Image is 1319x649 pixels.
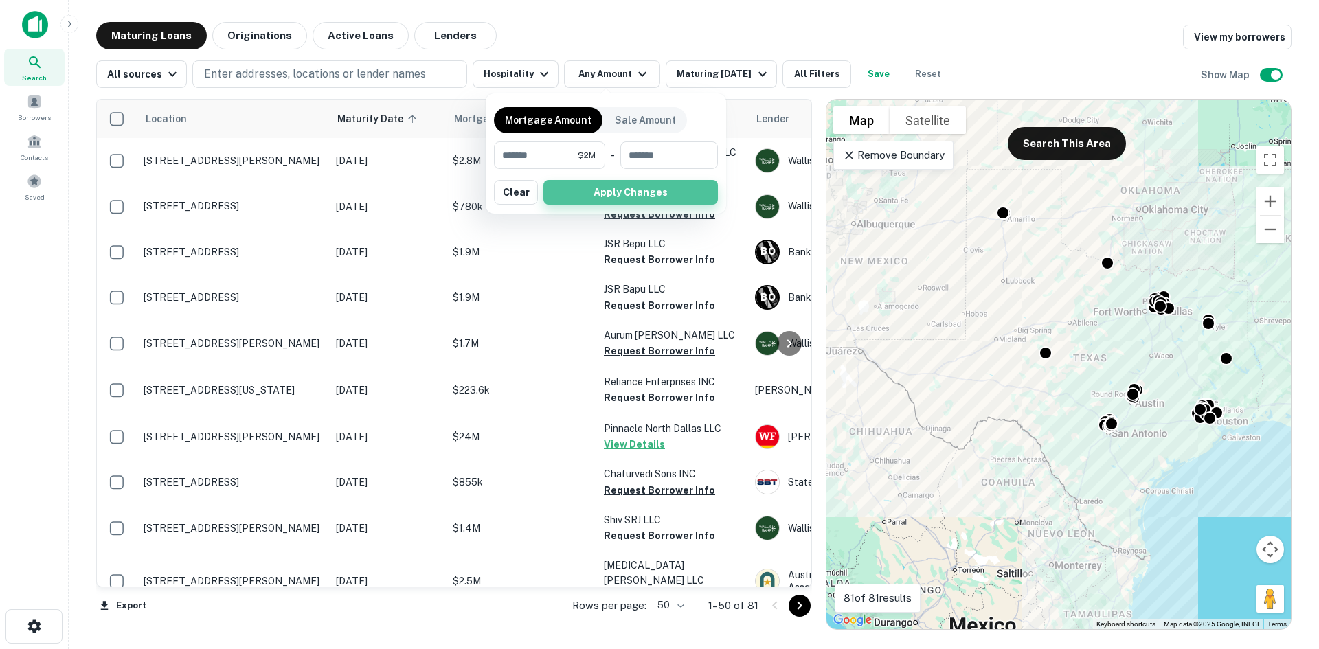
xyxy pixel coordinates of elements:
p: Sale Amount [615,113,676,128]
iframe: Chat Widget [1250,539,1319,605]
span: $2M [578,149,596,161]
button: Apply Changes [543,180,718,205]
button: Clear [494,180,538,205]
p: Mortgage Amount [505,113,591,128]
div: - [611,141,615,169]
